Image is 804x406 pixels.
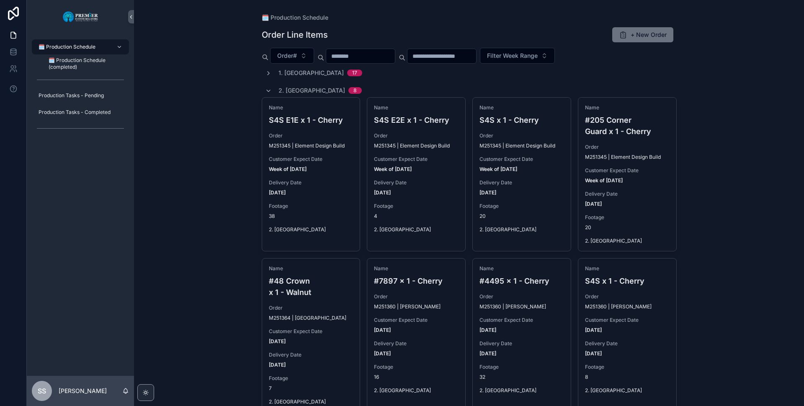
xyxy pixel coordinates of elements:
[479,189,496,196] strong: [DATE]
[269,275,353,298] h4: #48 Crown x 1 - Walnut
[374,340,459,347] span: Delivery Date
[269,166,307,172] strong: Week of [DATE]
[269,226,353,233] span: 2. [GEOGRAPHIC_DATA]
[578,97,677,251] a: Name#205 Corner Guard x 1 - CherryOrderM251345 | Element Design BuildCustomer Expect DateWeek of ...
[374,387,459,394] span: 2. [GEOGRAPHIC_DATA]
[585,167,670,174] span: Customer Expect Date
[585,214,670,221] span: Footage
[585,374,670,380] span: 8
[374,114,459,126] h4: S4S E2E x 1 - Cherry
[479,364,564,370] span: Footage
[269,114,353,126] h4: S4S E1E x 1 - Cherry
[585,303,652,310] span: M251360 | [PERSON_NAME]
[479,327,496,333] strong: [DATE]
[277,52,297,60] span: Order#
[374,226,459,233] span: 2. [GEOGRAPHIC_DATA]
[269,189,286,196] strong: [DATE]
[585,275,670,287] h4: S4S x 1 - Cherry
[374,317,459,323] span: Customer Expect Date
[585,387,670,394] span: 2. [GEOGRAPHIC_DATA]
[479,156,564,163] span: Customer Expect Date
[262,13,328,22] a: 🗓️ Production Schedule
[269,156,353,163] span: Customer Expect Date
[479,317,564,323] span: Customer Expect Date
[479,213,564,220] span: 20
[374,293,459,300] span: Order
[374,132,459,139] span: Order
[27,34,134,146] div: scrollable content
[269,305,353,311] span: Order
[631,31,667,39] span: + New Order
[39,109,111,116] span: Production Tasks - Completed
[479,226,564,233] span: 2. [GEOGRAPHIC_DATA]
[585,144,670,150] span: Order
[585,114,670,137] h4: #205 Corner Guard x 1 - Cherry
[479,265,564,272] span: Name
[585,317,670,323] span: Customer Expect Date
[479,104,564,111] span: Name
[585,293,670,300] span: Order
[39,44,95,50] span: 🗓️ Production Schedule
[585,154,661,160] span: M251345 | Element Design Build
[270,48,314,64] button: Select Button
[269,328,353,335] span: Customer Expect Date
[353,87,357,94] div: 8
[367,97,466,251] a: NameS4S E2E x 1 - CherryOrderM251345 | Element Design BuildCustomer Expect DateWeek of [DATE]Deli...
[585,238,670,244] span: 2. [GEOGRAPHIC_DATA]
[585,327,602,333] strong: [DATE]
[62,10,99,23] img: App logo
[480,48,555,64] button: Select Button
[479,203,564,209] span: Footage
[32,39,129,54] a: 🗓️ Production Schedule
[269,362,286,368] strong: [DATE]
[269,213,353,220] span: 38
[487,52,538,60] span: Filter Week Range
[585,104,670,111] span: Name
[32,88,129,103] a: Production Tasks - Pending
[374,142,450,149] span: M251345 | Element Design Build
[269,104,353,111] span: Name
[472,97,571,251] a: NameS4S x 1 - CherryOrderM251345 | Element Design BuildCustomer Expect DateWeek of [DATE]Delivery...
[352,70,357,76] div: 17
[374,275,459,287] h4: #7897 x 1 - Cherry
[374,166,412,172] strong: Week of [DATE]
[374,303,441,310] span: M251360 | [PERSON_NAME]
[479,179,564,186] span: Delivery Date
[374,374,459,380] span: 16
[269,398,353,405] span: 2. [GEOGRAPHIC_DATA]
[262,97,361,251] a: NameS4S E1E x 1 - CherryOrderM251345 | Element Design BuildCustomer Expect DateWeek of [DATE]Deli...
[479,166,517,172] strong: Week of [DATE]
[269,203,353,209] span: Footage
[374,189,391,196] strong: [DATE]
[374,213,459,220] span: 4
[42,56,129,71] a: 🗓️ Production Schedule (completed)
[269,132,353,139] span: Order
[585,201,602,207] strong: [DATE]
[479,374,564,380] span: 32
[269,338,286,344] strong: [DATE]
[479,350,496,357] strong: [DATE]
[479,293,564,300] span: Order
[269,375,353,382] span: Footage
[269,315,346,321] span: M251364 | [GEOGRAPHIC_DATA]
[269,179,353,186] span: Delivery Date
[374,179,459,186] span: Delivery Date
[585,265,670,272] span: Name
[479,142,555,149] span: M251345 | Element Design Build
[269,265,353,272] span: Name
[374,104,459,111] span: Name
[278,69,344,77] span: 1. [GEOGRAPHIC_DATA]
[479,275,564,287] h4: #4495 x 1 - Cherry
[59,387,107,395] p: [PERSON_NAME]
[479,132,564,139] span: Order
[374,350,391,357] strong: [DATE]
[374,327,391,333] strong: [DATE]
[278,86,345,95] span: 2. [GEOGRAPHIC_DATA]
[38,386,46,396] span: SS
[585,350,602,357] strong: [DATE]
[269,352,353,358] span: Delivery Date
[479,303,546,310] span: M251360 | [PERSON_NAME]
[32,105,129,120] a: Production Tasks - Completed
[374,156,459,163] span: Customer Expect Date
